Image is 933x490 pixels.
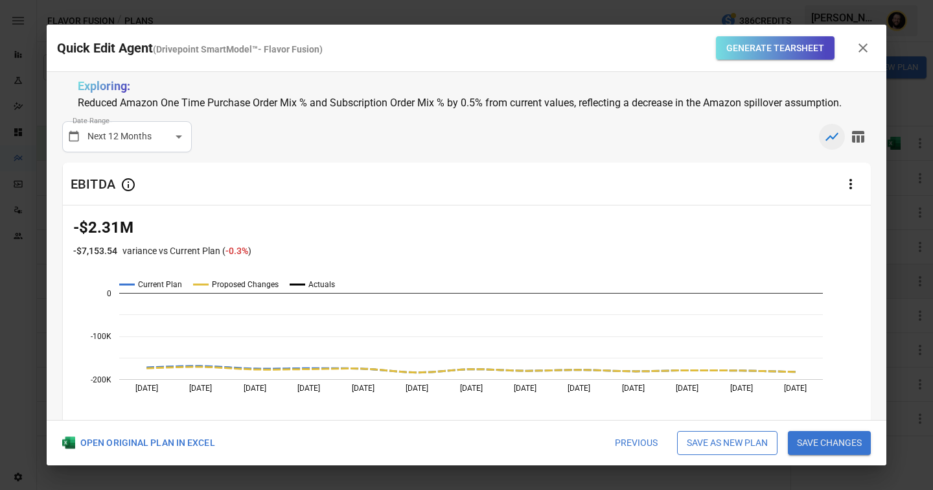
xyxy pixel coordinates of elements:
text: [DATE] [568,384,590,393]
text: Proposed Changes [212,281,279,290]
text: [DATE] [460,384,483,393]
text: Actuals [308,281,335,290]
text: [DATE] [352,384,374,393]
text: [DATE] [622,384,645,393]
text: [DATE] [514,384,536,393]
svg: A chart. [63,274,871,425]
div: EBITDA [71,176,115,192]
text: [DATE] [244,384,266,393]
span: -0.3 % [225,246,248,256]
p: Next 12 Months [87,130,152,143]
p: Date Range [70,116,112,127]
text: [DATE] [784,384,807,393]
button: Save as new plan [677,431,777,456]
p: -$2.31M [73,216,861,239]
span: Quick Edit Agent [57,40,153,56]
span: ( Drivepoint SmartModel™- Flavor Fusion ) [153,44,323,54]
text: [DATE] [297,384,320,393]
text: [DATE] [135,384,158,393]
text: -100K [91,332,111,342]
button: Generate Tearsheet [716,36,835,60]
span: Exploring: [78,79,130,93]
img: Excel [62,436,75,449]
p: variance vs Current Plan ( ) [122,244,251,258]
text: [DATE] [730,384,753,393]
p: Reduced Amazon One Time Purchase Order Mix % and Subscription Order Mix % by 0.5% from current va... [78,95,842,111]
button: Save changes [788,431,871,456]
text: [DATE] [406,384,428,393]
button: Previous [606,431,667,456]
text: Current Plan [138,281,182,290]
text: [DATE] [189,384,212,393]
p: -$7,153.54 [73,244,117,258]
text: -200K [91,375,111,384]
text: 0 [107,289,111,298]
div: OPEN ORIGINAL PLAN IN EXCEL [62,436,215,449]
text: [DATE] [676,384,698,393]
